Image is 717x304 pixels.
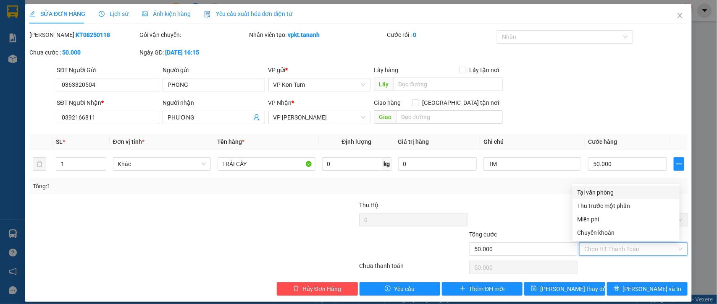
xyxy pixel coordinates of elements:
[76,31,110,38] b: KT08250118
[250,30,385,39] div: Nhân viên tạo:
[293,286,299,292] span: delete
[383,157,391,171] span: kg
[29,30,138,39] div: [PERSON_NAME]:
[442,282,523,296] button: plusThêm ĐH mới
[29,10,85,17] span: SỬA ĐƠN HÀNG
[469,231,497,238] span: Tổng cước
[165,49,199,56] b: [DATE] 16:15
[374,99,401,106] span: Giao hàng
[469,284,505,294] span: Thêm ĐH mới
[540,284,607,294] span: [PERSON_NAME] thay đổi
[578,228,675,237] div: Chuyển khoản
[342,138,372,145] span: Định lượng
[29,48,138,57] div: Chưa cước :
[7,7,66,27] div: VP Kon Tum
[524,282,605,296] button: save[PERSON_NAME] thay đổi
[71,54,140,66] div: 50.000
[268,99,292,106] span: VP Nhận
[204,10,293,17] span: Yêu cầu xuất hóa đơn điện tử
[394,284,415,294] span: Yêu cầu
[7,8,20,17] span: Gửi:
[29,11,35,17] span: edit
[57,98,159,107] div: SĐT Người Nhận
[118,158,206,170] span: Khác
[139,30,248,39] div: Gói vận chuyển:
[398,138,429,145] span: Giá trị hàng
[578,188,675,197] div: Tại văn phòng
[374,67,398,73] span: Lấy hàng
[584,243,683,255] span: Chọn HT Thanh Toán
[72,27,139,37] div: PHƯƠNG
[483,157,581,171] input: Ghi Chú
[139,48,248,57] div: Ngày GD:
[288,31,320,38] b: vpkt.tananh
[668,4,692,28] button: Close
[607,282,688,296] button: printer[PERSON_NAME] và In
[204,11,211,18] img: icon
[72,7,139,27] div: VP [PERSON_NAME]
[396,110,503,124] input: Dọc đường
[218,157,315,171] input: VD: Bàn, Ghế
[387,30,495,39] div: Cước rồi :
[460,286,466,292] span: plus
[113,138,144,145] span: Đơn vị tính
[62,49,81,56] b: 50.000
[57,65,159,75] div: SĐT Người Gửi
[360,282,440,296] button: exclamation-circleYêu cầu
[419,98,503,107] span: [GEOGRAPHIC_DATA] tận nơi
[253,114,260,121] span: user-add
[385,286,391,292] span: exclamation-circle
[623,284,682,294] span: [PERSON_NAME] và In
[374,78,393,91] span: Lấy
[99,10,129,17] span: Lịch sử
[614,286,620,292] span: printer
[674,157,684,171] button: plus
[163,98,265,107] div: Người nhận
[374,110,396,124] span: Giao
[302,284,341,294] span: Hủy Đơn Hàng
[674,161,684,167] span: plus
[268,65,371,75] div: VP gửi
[480,134,585,150] th: Ghi chú
[56,138,63,145] span: SL
[163,65,265,75] div: Người gửi
[99,11,105,17] span: clock-circle
[578,201,675,210] div: Thu trước một phần
[142,11,148,17] span: picture
[33,157,46,171] button: delete
[466,65,503,75] span: Lấy tận nơi
[7,27,66,37] div: PHONG
[359,202,378,208] span: Thu Hộ
[277,282,357,296] button: deleteHủy Đơn Hàng
[393,78,503,91] input: Dọc đường
[531,286,537,292] span: save
[413,31,416,38] b: 0
[359,261,469,276] div: Chưa thanh toán
[218,138,245,145] span: Tên hàng
[578,215,675,224] div: Miễn phí
[677,12,683,19] span: close
[273,111,366,124] span: VP Thành Thái
[142,10,191,17] span: Ảnh kiện hàng
[273,78,366,91] span: VP Kon Tum
[72,37,139,49] div: 0392166811
[588,138,617,145] span: Cước hàng
[72,8,92,17] span: Nhận:
[7,37,66,49] div: 0363320504
[71,56,82,65] span: CC :
[33,182,277,191] div: Tổng: 1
